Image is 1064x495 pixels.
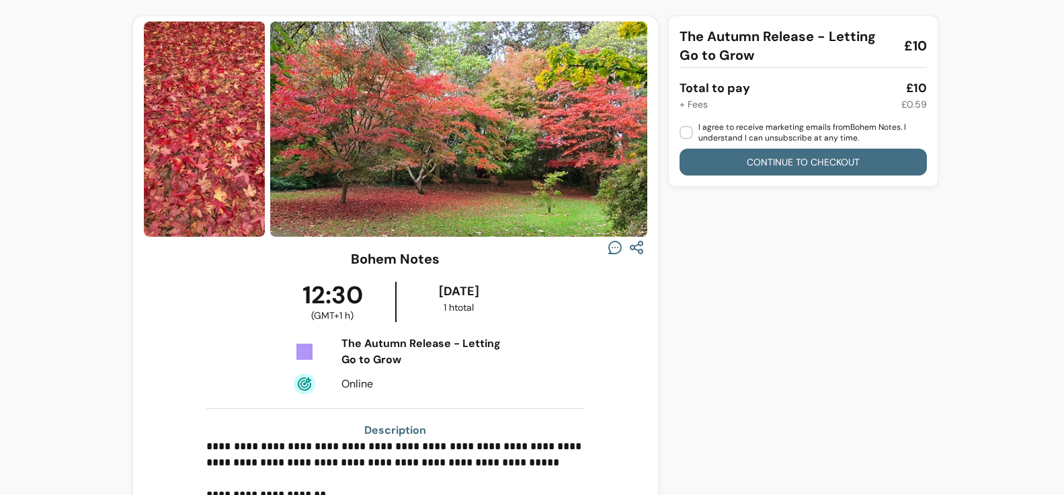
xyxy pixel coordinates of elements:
[144,22,265,237] img: https://d3pz9znudhj10h.cloudfront.net/1d79052f-74a0-4b9d-9980-e04713f05770
[680,149,927,176] button: Continue to checkout
[399,301,518,314] div: 1 h total
[399,282,518,301] div: [DATE]
[680,27,893,65] span: The Autumn Release - Letting Go to Grow
[351,250,440,268] h3: Bohem Notes
[311,309,354,322] span: ( GMT+1 h )
[906,79,927,98] div: £10
[270,282,395,322] div: 12:30
[270,22,653,237] img: https://d3pz9znudhj10h.cloudfront.net/6ec83c4b-c17a-45ff-856a-a8970f58a4c5
[341,376,518,392] div: Online
[680,79,750,98] div: Total to pay
[901,98,927,111] div: £0.59
[904,36,927,55] span: £10
[294,341,315,363] img: Tickets Icon
[206,422,584,439] h3: Description
[680,98,708,111] div: + Fees
[341,336,518,368] div: The Autumn Release - Letting Go to Grow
